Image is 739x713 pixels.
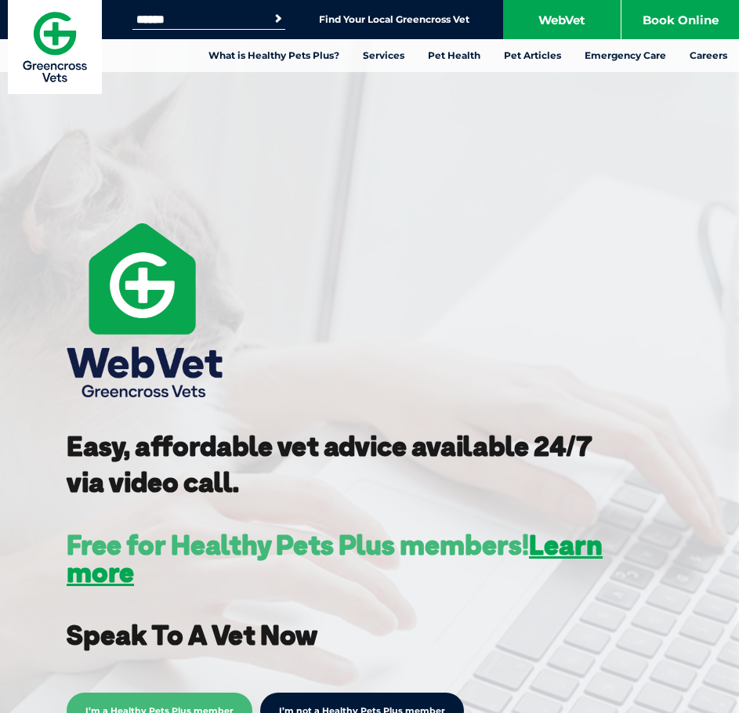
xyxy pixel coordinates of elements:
[416,39,492,72] a: Pet Health
[678,39,739,72] a: Careers
[197,39,351,72] a: What is Healthy Pets Plus?
[270,11,286,27] button: Search
[67,617,317,652] strong: Speak To A Vet Now
[67,527,603,589] a: Learn more
[67,531,672,586] h3: Free for Healthy Pets Plus members!
[67,429,592,499] strong: Easy, affordable vet advice available 24/7 via video call.
[573,39,678,72] a: Emergency Care
[492,39,573,72] a: Pet Articles
[319,13,469,26] a: Find Your Local Greencross Vet
[351,39,416,72] a: Services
